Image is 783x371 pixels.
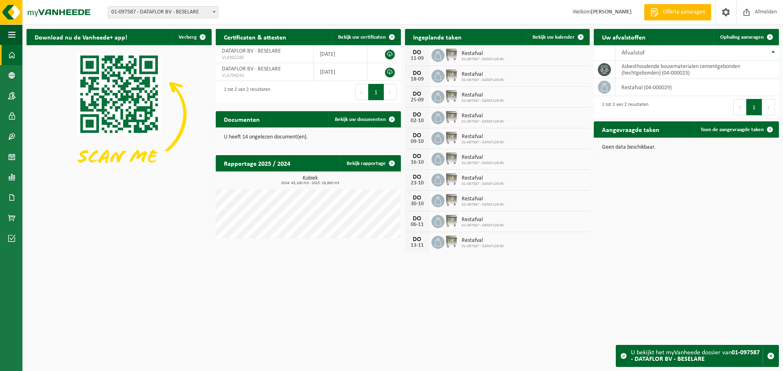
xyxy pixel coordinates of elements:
div: 11-09 [409,56,425,61]
div: 06-11 [409,222,425,228]
button: Previous [733,99,746,115]
span: Verberg [179,35,197,40]
div: 18-09 [409,77,425,82]
h2: Aangevraagde taken [594,121,668,137]
span: Bekijk uw kalender [533,35,575,40]
button: 1 [368,84,384,100]
span: 01-097587 - DATAFLOR BV [462,78,504,83]
p: Geen data beschikbaar. [602,145,771,150]
a: Ophaling aanvragen [714,29,778,45]
span: 01-097587 - DATAFLOR BV [462,182,504,187]
span: 01-097587 - DATAFLOR BV [462,202,504,207]
img: WB-1100-GAL-GY-04 [445,131,458,145]
strong: [PERSON_NAME] [591,9,632,15]
span: DATAFLOR BV - BESELARE [222,48,281,54]
span: 01-097587 - DATAFLOR BV [462,244,504,249]
span: Ophaling aanvragen [720,35,764,40]
a: Bekijk uw kalender [526,29,589,45]
div: U bekijkt het myVanheede dossier van [631,345,763,367]
h2: Certificaten & attesten [216,29,294,45]
h2: Documenten [216,111,268,127]
h2: Uw afvalstoffen [594,29,654,45]
div: DO [409,174,425,180]
span: Restafval [462,237,504,244]
p: U heeft 14 ongelezen document(en). [224,134,393,140]
img: WB-1100-GAL-GY-04 [445,89,458,103]
div: 1 tot 2 van 2 resultaten [598,98,648,116]
span: DATAFLOR BV - BESELARE [222,66,281,72]
span: Restafval [462,154,504,161]
span: Restafval [462,217,504,223]
span: 01-097587 - DATAFLOR BV [462,140,504,145]
span: Restafval [462,71,504,78]
img: WB-1100-GAL-GY-04 [445,193,458,207]
a: Bekijk rapportage [340,155,400,171]
img: Download de VHEPlus App [27,45,212,184]
div: DO [409,236,425,243]
strong: 01-097587 - DATAFLOR BV - BESELARE [631,349,760,362]
a: Toon de aangevraagde taken [694,121,778,138]
button: Next [384,84,397,100]
span: Toon de aangevraagde taken [701,127,764,132]
button: Next [762,99,775,115]
td: restafval (04-000029) [615,79,779,96]
span: Restafval [462,50,504,57]
td: asbesthoudende bouwmaterialen cementgebonden (hechtgebonden) (04-000023) [615,61,779,79]
button: Verberg [172,29,211,45]
span: Restafval [462,113,504,119]
a: Bekijk uw documenten [328,111,400,127]
h2: Download nu de Vanheede+ app! [27,29,135,45]
span: 01-097587 - DATAFLOR BV - BESELARE [108,7,218,18]
span: Restafval [462,196,504,202]
div: 16-10 [409,160,425,165]
div: DO [409,215,425,222]
h2: Rapportage 2025 / 2024 [216,155,299,171]
td: [DATE] [314,63,368,81]
span: Offerte aanvragen [661,8,707,16]
span: VLA902285 [222,55,307,61]
span: Restafval [462,134,504,140]
span: Restafval [462,92,504,99]
img: WB-1100-GAL-GY-04 [445,110,458,124]
div: 1 tot 2 van 2 resultaten [220,83,270,101]
span: Afvalstof [622,50,645,56]
div: DO [409,195,425,201]
img: WB-1100-GAL-GY-04 [445,151,458,165]
span: Restafval [462,175,504,182]
h3: Kubiek [220,176,401,185]
div: DO [409,153,425,160]
div: 09-10 [409,139,425,145]
span: 2024: 45,100 m3 - 2025: 19,800 m3 [220,181,401,185]
span: 01-097587 - DATAFLOR BV [462,223,504,228]
span: Bekijk uw documenten [335,117,386,122]
div: DO [409,112,425,118]
div: DO [409,91,425,97]
div: DO [409,49,425,56]
img: WB-1100-GAL-GY-04 [445,48,458,61]
div: DO [409,132,425,139]
button: Previous [355,84,368,100]
a: Offerte aanvragen [644,4,711,20]
img: WB-1100-GAL-GY-04 [445,172,458,186]
div: 13-11 [409,243,425,248]
div: 23-10 [409,180,425,186]
td: [DATE] [314,45,368,63]
span: Bekijk uw certificaten [338,35,386,40]
span: 01-097587 - DATAFLOR BV [462,161,504,166]
span: VLA704241 [222,72,307,79]
span: 01-097587 - DATAFLOR BV [462,119,504,124]
img: WB-1100-GAL-GY-04 [445,214,458,228]
span: 01-097587 - DATAFLOR BV [462,99,504,103]
span: 01-097587 - DATAFLOR BV [462,57,504,62]
div: 25-09 [409,97,425,103]
div: 02-10 [409,118,425,124]
button: 1 [746,99,762,115]
div: DO [409,70,425,77]
span: 01-097587 - DATAFLOR BV - BESELARE [108,6,219,18]
a: Bekijk uw certificaten [332,29,400,45]
img: WB-1100-GAL-GY-04 [445,235,458,248]
img: WB-1100-GAL-GY-04 [445,68,458,82]
div: 30-10 [409,201,425,207]
h2: Ingeplande taken [405,29,470,45]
